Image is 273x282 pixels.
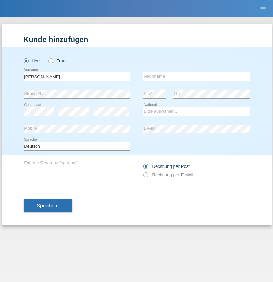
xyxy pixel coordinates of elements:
[256,6,270,10] a: menu
[143,172,193,177] label: Rechnung per E-Mail
[48,58,65,63] label: Frau
[260,5,266,12] i: menu
[24,35,250,44] h1: Kunde hinzufügen
[143,172,148,181] input: Rechnung per E-Mail
[48,58,53,63] input: Frau
[143,164,148,172] input: Rechnung per Post
[37,203,59,208] span: Speichern
[24,58,28,63] input: Herr
[24,58,40,63] label: Herr
[143,164,190,169] label: Rechnung per Post
[24,199,72,212] button: Speichern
